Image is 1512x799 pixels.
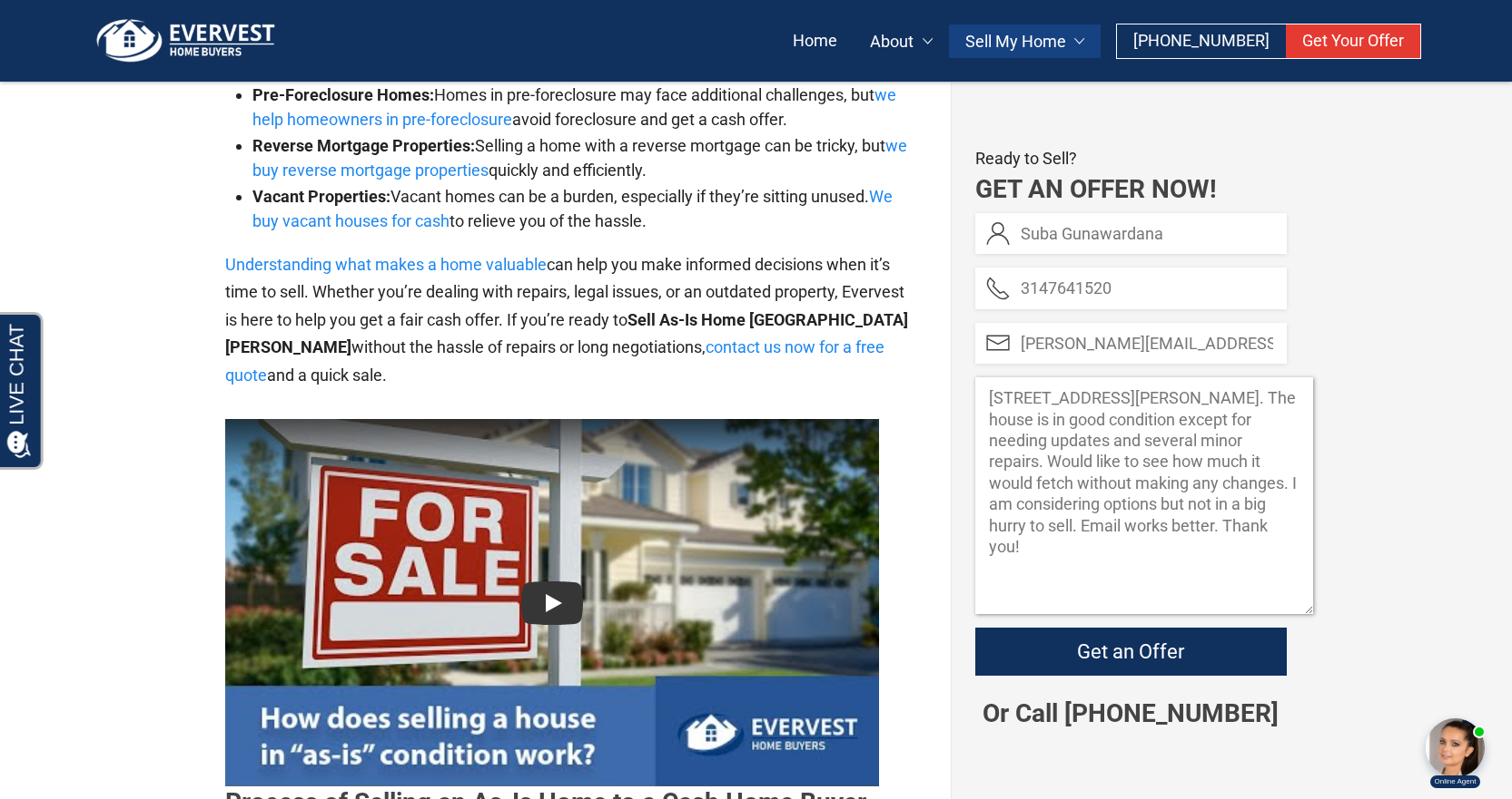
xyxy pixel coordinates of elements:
span: [PHONE_NUMBER] [1133,31,1270,50]
a: We buy vacant houses for cash [252,187,893,230]
img: logo.png [91,18,282,63]
a: we help homeowners in pre-foreclosure [252,85,896,129]
a: Get Your Offer [1286,24,1420,58]
a: [PHONE_NUMBER] [1117,24,1286,58]
p: Or Call [PHONE_NUMBER] [975,697,1287,730]
iframe: Chat Invitation [1394,681,1494,790]
a: we buy reverse mortgage properties [252,136,907,180]
form: Contact form [975,213,1287,697]
input: Phone Number * [975,268,1287,308]
p: can help you make informed decisions when it’s time to sell. Whether you’re dealing with repairs,... [225,251,912,390]
b: Reverse Mortgage Properties: [252,136,475,155]
span: Opens a chat window [44,15,146,37]
input: Get an Offer [975,628,1287,676]
a: Home [776,24,854,58]
input: Name * [975,213,1287,254]
input: Email Address [975,323,1287,364]
li: Homes in pre-foreclosure may face additional challenges, but avoid foreclosure and get a cash offer. [252,83,912,132]
a: About [854,24,949,58]
p: Ready to Sell? [975,145,1287,173]
li: Vacant homes can be a burden, especially if they’re sitting unused. to relieve you of the hassle. [252,184,912,233]
b: Pre-Foreclosure Homes: [252,85,434,104]
a: Sell My Home [949,24,1102,58]
li: Selling a home with a reverse mortgage can be tricky, but quickly and efficiently. [252,133,912,182]
a: Understanding what makes a home valuable [225,255,547,274]
b: Vacant Properties: [252,187,390,206]
h2: Get an Offer Now! [975,173,1287,206]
